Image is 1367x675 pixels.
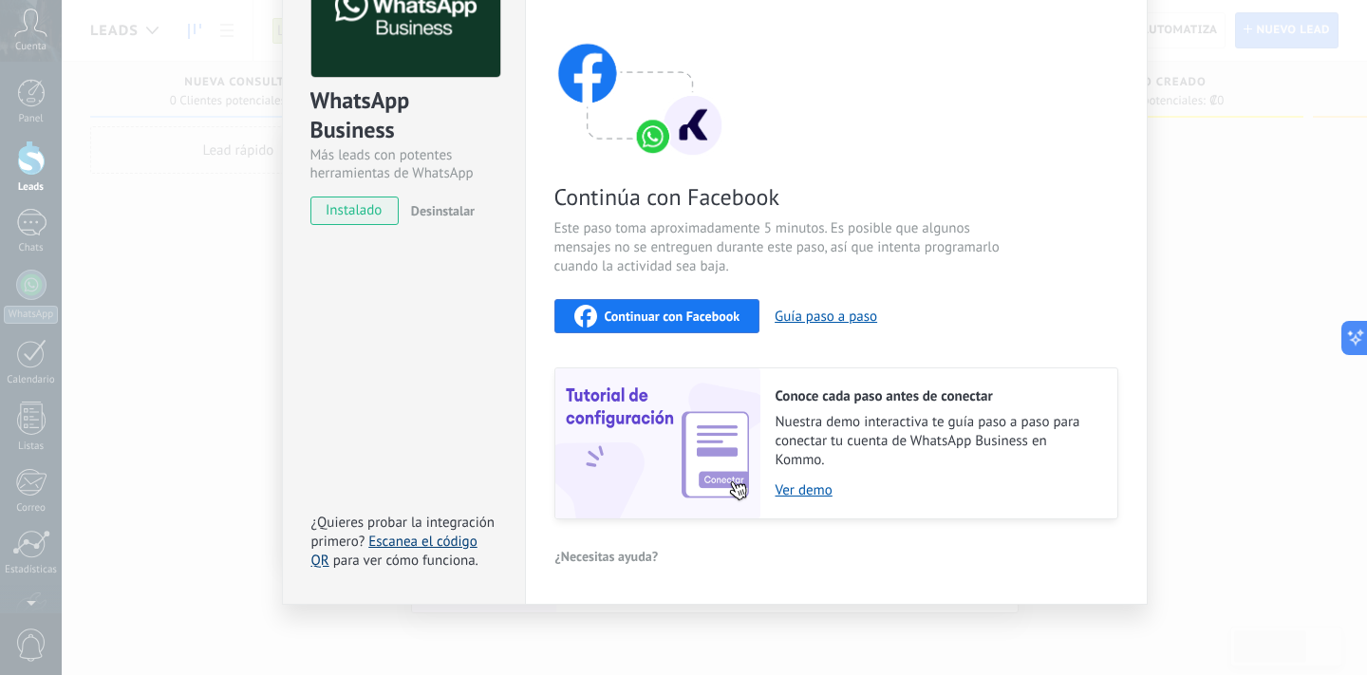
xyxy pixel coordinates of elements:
[554,542,660,571] button: ¿Necesitas ayuda?
[311,514,496,551] span: ¿Quieres probar la integración primero?
[554,299,760,333] button: Continuar con Facebook
[554,182,1006,212] span: Continúa con Facebook
[310,85,497,146] div: WhatsApp Business
[776,413,1098,470] span: Nuestra demo interactiva te guía paso a paso para conectar tu cuenta de WhatsApp Business en Kommo.
[333,552,478,570] span: para ver cómo funciona.
[311,533,478,570] a: Escanea el código QR
[555,550,659,563] span: ¿Necesitas ayuda?
[310,146,497,182] div: Más leads con potentes herramientas de WhatsApp
[775,308,877,326] button: Guía paso a paso
[776,387,1098,405] h2: Conoce cada paso antes de conectar
[311,197,398,225] span: instalado
[776,481,1098,499] a: Ver demo
[403,197,475,225] button: Desinstalar
[605,309,740,323] span: Continuar con Facebook
[554,219,1006,276] span: Este paso toma aproximadamente 5 minutos. Es posible que algunos mensajes no se entreguen durante...
[554,7,725,159] img: connect with facebook
[411,202,475,219] span: Desinstalar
